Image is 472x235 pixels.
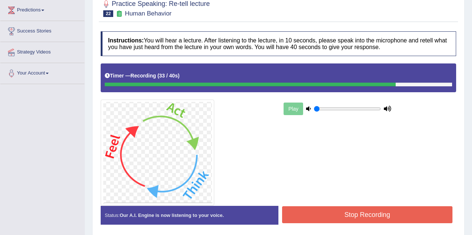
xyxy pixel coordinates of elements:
strong: Our A.I. Engine is now listening to your voice. [119,212,224,218]
b: Instructions: [108,37,144,44]
small: Exam occurring question [115,10,123,17]
button: Stop Recording [282,206,452,223]
b: ( [157,73,159,79]
h5: Timer — [105,73,180,79]
b: 33 / 40s [159,73,178,79]
div: Status: [101,206,278,225]
b: ) [178,73,180,79]
span: 22 [103,10,113,17]
h4: You will hear a lecture. After listening to the lecture, in 10 seconds, please speak into the mic... [101,31,456,56]
small: Human Behavior [125,10,172,17]
a: Your Account [0,63,84,82]
a: Strategy Videos [0,42,84,61]
a: Success Stories [0,21,84,39]
b: Recording [131,73,156,79]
